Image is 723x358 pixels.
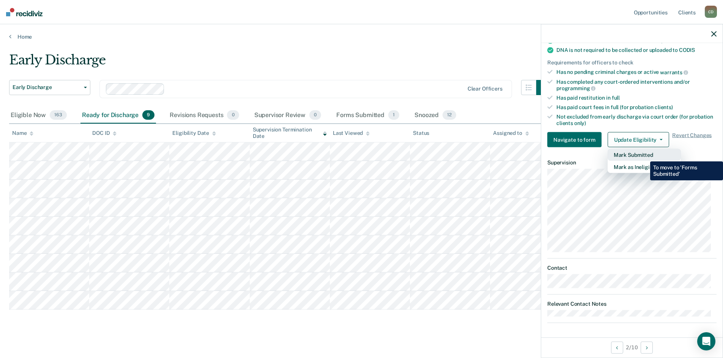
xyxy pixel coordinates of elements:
[50,110,67,120] span: 163
[80,107,156,124] div: Ready for Discharge
[677,38,696,44] span: months
[556,113,717,126] div: Not excluded from early discharge via court order (for probation clients
[547,59,717,66] div: Requirements for officers to check
[541,337,723,357] div: 2 / 10
[253,127,327,139] div: Supervision Termination Date
[9,107,68,124] div: Eligible Now
[9,33,714,40] a: Home
[547,264,717,271] dt: Contact
[168,107,240,124] div: Revisions Requests
[641,341,653,353] button: Next Opportunity
[655,104,673,110] span: clients)
[253,107,323,124] div: Supervisor Review
[12,130,33,136] div: Name
[309,110,321,120] span: 0
[547,301,717,307] dt: Relevant Contact Notes
[6,8,43,16] img: Recidiviz
[547,159,717,166] dt: Supervision
[388,110,399,120] span: 1
[547,132,605,147] a: Navigate to form link
[142,110,154,120] span: 9
[556,95,717,101] div: Has paid restitution in
[556,47,717,53] div: DNA is not required to be collected or uploaded to
[468,86,502,92] div: Clear officers
[705,6,717,18] div: C D
[608,149,681,161] button: Mark Submitted
[556,104,717,110] div: Has paid court fees in full (for probation
[172,130,216,136] div: Eligibility Date
[333,130,370,136] div: Last Viewed
[9,52,551,74] div: Early Discharge
[608,161,681,173] button: Mark as Ineligible
[679,47,695,53] span: CODIS
[335,107,401,124] div: Forms Submitted
[547,132,602,147] button: Navigate to form
[672,132,712,147] span: Revert Changes
[556,85,595,91] span: programming
[611,341,623,353] button: Previous Opportunity
[574,120,586,126] span: only)
[413,130,429,136] div: Status
[13,84,81,91] span: Early Discharge
[608,132,669,147] button: Update Eligibility
[556,69,717,76] div: Has no pending criminal charges or active
[92,130,117,136] div: DOC ID
[660,69,688,75] span: warrants
[413,107,458,124] div: Snoozed
[443,110,456,120] span: 12
[612,95,620,101] span: full
[697,332,715,350] div: Open Intercom Messenger
[493,130,529,136] div: Assigned to
[227,110,239,120] span: 0
[556,78,717,91] div: Has completed any court-ordered interventions and/or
